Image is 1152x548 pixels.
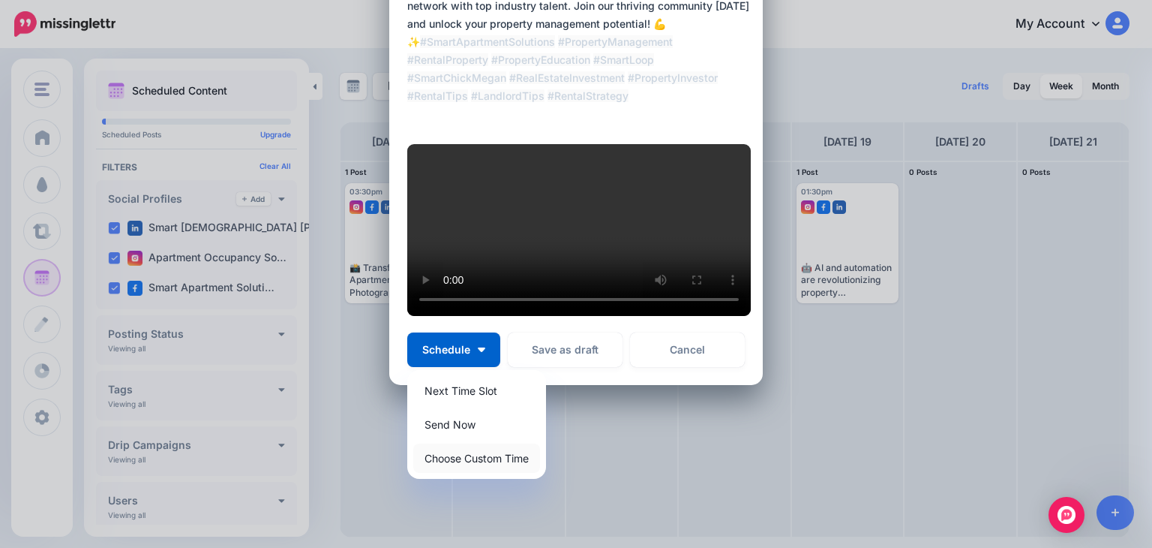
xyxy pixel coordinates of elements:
[413,444,540,473] a: Choose Custom Time
[407,333,500,367] button: Schedule
[478,348,485,352] img: arrow-down-white.png
[407,370,546,479] div: Schedule
[413,410,540,439] a: Send Now
[630,333,745,367] a: Cancel
[508,333,622,367] button: Save as draft
[413,376,540,405] a: Next Time Slot
[1048,497,1084,533] div: Open Intercom Messenger
[422,345,470,355] span: Schedule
